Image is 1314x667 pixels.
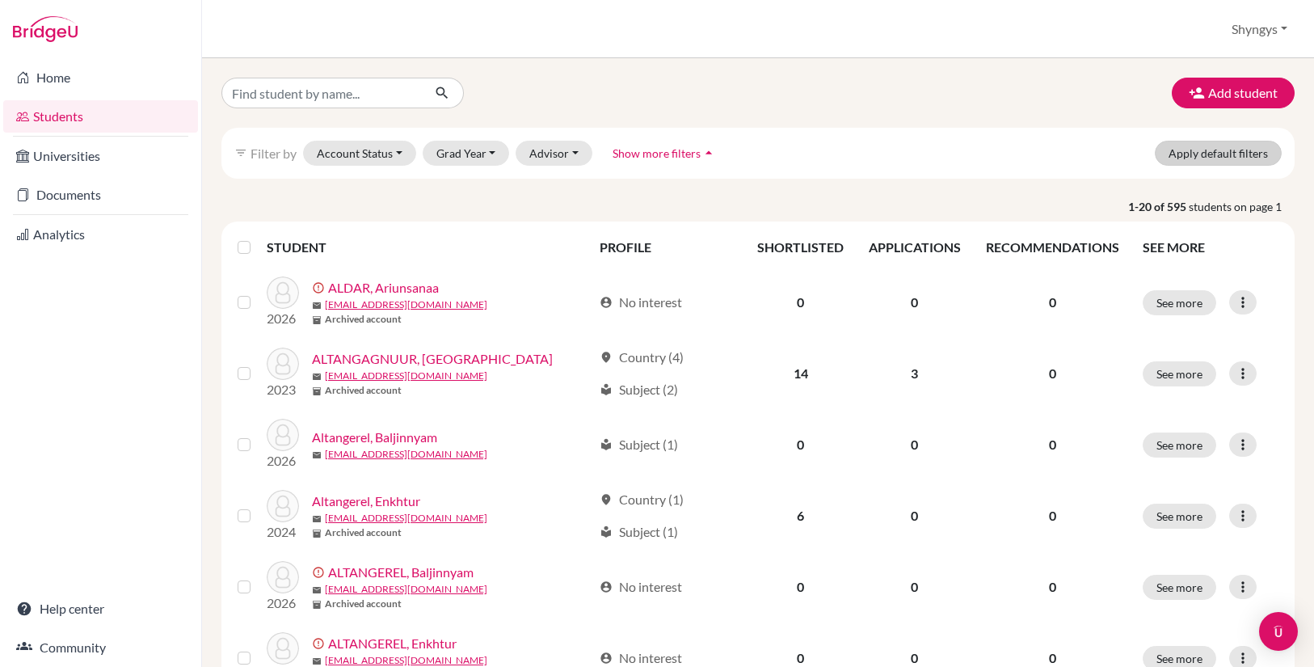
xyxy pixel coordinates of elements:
a: [EMAIL_ADDRESS][DOMAIN_NAME] [325,369,487,383]
button: See more [1143,361,1216,386]
img: Bridge-U [13,16,78,42]
button: Apply default filters [1155,141,1282,166]
img: Altangerel, Enkhtur [267,490,299,522]
p: 0 [983,577,1123,597]
span: mail [312,372,322,382]
a: [EMAIL_ADDRESS][DOMAIN_NAME] [325,511,487,526]
p: 0 [983,293,1123,312]
img: ALTANGEREL, Baljinnyam [267,561,299,593]
button: Advisor [516,141,592,166]
td: 3 [856,338,973,409]
span: local_library [600,438,613,451]
span: students on page 1 [1189,198,1295,215]
button: Add student [1172,78,1295,108]
span: error_outline [312,281,328,294]
i: arrow_drop_up [701,145,717,161]
a: ALTANGEREL, Baljinnyam [328,563,474,582]
th: STUDENT [267,228,590,267]
input: Find student by name... [221,78,422,108]
a: Community [3,631,198,664]
p: 2023 [267,380,299,399]
button: See more [1143,575,1216,600]
p: 0 [983,435,1123,454]
p: 0 [983,364,1123,383]
div: Country (1) [600,490,684,509]
span: local_library [600,526,613,538]
span: error_outline [312,566,328,579]
button: Account Status [303,141,416,166]
b: Archived account [325,597,402,611]
p: 2026 [267,593,299,613]
a: [EMAIL_ADDRESS][DOMAIN_NAME] [325,298,487,312]
a: ALDAR, Ariunsanaa [328,278,439,298]
a: Altangerel, Baljinnyam [312,428,437,447]
span: account_circle [600,580,613,593]
a: Documents [3,179,198,211]
a: Analytics [3,218,198,251]
td: 0 [856,480,973,551]
button: Shyngys [1224,14,1295,44]
div: Open Intercom Messenger [1259,612,1298,651]
div: Subject (1) [600,435,678,454]
div: No interest [600,293,682,312]
th: SEE MORE [1133,228,1288,267]
th: RECOMMENDATIONS [973,228,1133,267]
td: 0 [856,267,973,338]
span: inventory_2 [312,315,322,325]
button: Show more filtersarrow_drop_up [599,141,731,166]
span: inventory_2 [312,386,322,396]
th: SHORTLISTED [745,228,856,267]
p: 2024 [267,522,299,542]
div: No interest [600,577,682,597]
a: Students [3,100,198,133]
a: Help center [3,593,198,625]
span: inventory_2 [312,600,322,610]
p: 2026 [267,451,299,471]
img: ALDAR, Ariunsanaa [267,277,299,309]
a: Universities [3,140,198,172]
span: local_library [600,383,613,396]
img: ALTANGEREL, Enkhtur [267,632,299,665]
img: Altangerel, Baljinnyam [267,419,299,451]
strong: 1-20 of 595 [1128,198,1189,215]
td: 0 [856,409,973,480]
span: account_circle [600,652,613,665]
div: Country (4) [600,348,684,367]
td: 14 [745,338,856,409]
a: Home [3,61,198,94]
span: Filter by [251,146,297,161]
span: mail [312,514,322,524]
span: Show more filters [613,146,701,160]
span: location_on [600,351,613,364]
img: ALTANGAGNUUR, Enkhjin [267,348,299,380]
i: filter_list [234,146,247,159]
th: PROFILE [590,228,745,267]
span: account_circle [600,296,613,309]
a: ALTANGAGNUUR, [GEOGRAPHIC_DATA] [312,349,553,369]
b: Archived account [325,383,402,398]
td: 6 [745,480,856,551]
span: mail [312,450,322,460]
span: mail [312,301,322,310]
td: 0 [745,409,856,480]
a: Altangerel, Enkhtur [312,492,420,511]
td: 0 [856,551,973,623]
th: APPLICATIONS [856,228,973,267]
button: See more [1143,290,1216,315]
a: ALTANGEREL, Enkhtur [328,634,457,653]
p: 2026 [267,309,299,328]
button: See more [1143,433,1216,458]
td: 0 [745,551,856,623]
span: location_on [600,493,613,506]
p: 0 [983,506,1123,526]
b: Archived account [325,312,402,327]
a: [EMAIL_ADDRESS][DOMAIN_NAME] [325,447,487,462]
td: 0 [745,267,856,338]
span: inventory_2 [312,529,322,538]
b: Archived account [325,526,402,540]
button: Grad Year [423,141,510,166]
div: Subject (1) [600,522,678,542]
span: mail [312,656,322,666]
a: [EMAIL_ADDRESS][DOMAIN_NAME] [325,582,487,597]
span: error_outline [312,637,328,650]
